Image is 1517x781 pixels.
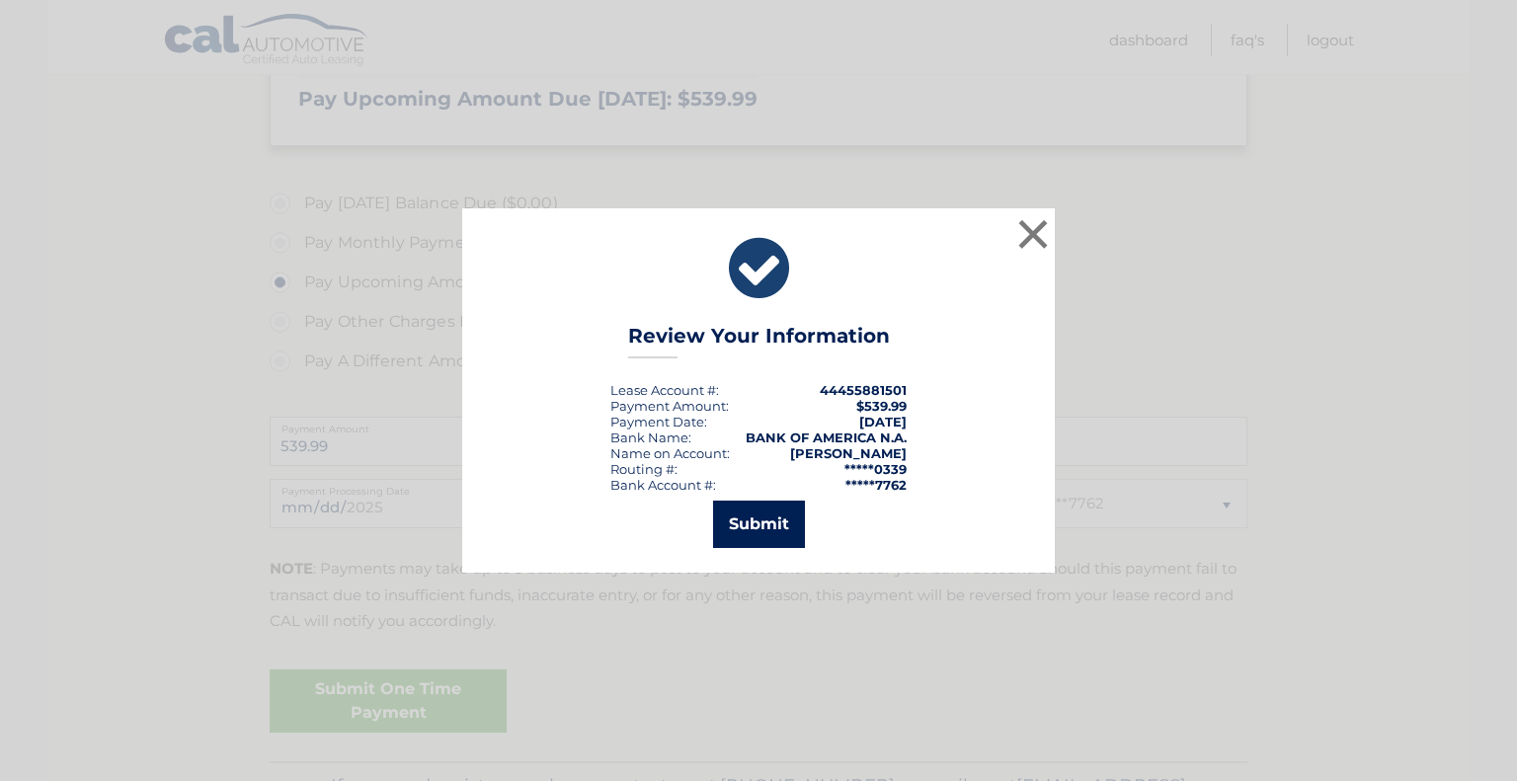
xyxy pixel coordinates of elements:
[610,398,729,414] div: Payment Amount:
[610,414,707,430] div: :
[856,398,907,414] span: $539.99
[610,430,691,445] div: Bank Name:
[610,414,704,430] span: Payment Date
[610,382,719,398] div: Lease Account #:
[790,445,907,461] strong: [PERSON_NAME]
[1013,214,1053,254] button: ×
[859,414,907,430] span: [DATE]
[713,501,805,548] button: Submit
[746,430,907,445] strong: BANK OF AMERICA N.A.
[610,461,678,477] div: Routing #:
[628,324,890,358] h3: Review Your Information
[610,445,730,461] div: Name on Account:
[820,382,907,398] strong: 44455881501
[610,477,716,493] div: Bank Account #:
